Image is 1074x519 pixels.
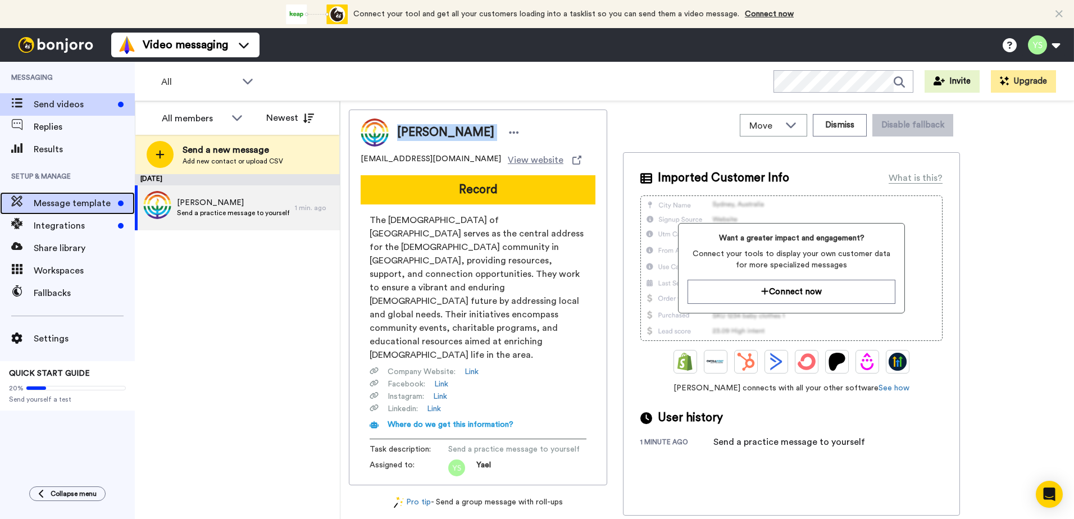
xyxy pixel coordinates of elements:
a: Link [434,379,448,390]
span: [PERSON_NAME] [177,197,289,208]
span: Linkedin : [388,403,418,415]
div: 1 min. ago [295,203,334,212]
button: Connect now [688,280,895,304]
a: View website [508,153,581,167]
span: Add new contact or upload CSV [183,157,283,166]
span: Connect your tools to display your own customer data for more specialized messages [688,248,895,271]
button: Invite [925,70,980,93]
span: Facebook : [388,379,425,390]
span: Send yourself a test [9,395,126,404]
div: 1 minute ago [640,438,713,449]
span: Move [749,119,780,133]
span: Integrations [34,219,113,233]
img: Hubspot [737,353,755,371]
span: Company Website : [388,366,456,377]
span: Send a practice message to yourself [177,208,289,217]
button: Upgrade [991,70,1056,93]
div: Open Intercom Messenger [1036,481,1063,508]
div: What is this? [889,171,943,185]
span: Settings [34,332,135,345]
span: Yael [476,459,491,476]
img: Drip [858,353,876,371]
div: All members [162,112,226,125]
div: [DATE] [135,174,340,185]
img: ActiveCampaign [767,353,785,371]
span: Results [34,143,135,156]
span: View website [508,153,563,167]
span: Video messaging [143,37,228,53]
span: [PERSON_NAME] connects with all your other software [640,383,943,394]
img: Ontraport [707,353,725,371]
span: Imported Customer Info [658,170,789,186]
img: bj-logo-header-white.svg [13,37,98,53]
span: Want a greater impact and engagement? [688,233,895,244]
span: [EMAIL_ADDRESS][DOMAIN_NAME] [361,153,501,167]
a: Connect now [745,10,794,18]
img: ConvertKit [798,353,816,371]
span: Message template [34,197,113,210]
div: - Send a group message with roll-ups [349,497,607,508]
span: Send videos [34,98,113,111]
a: Link [427,403,441,415]
span: Connect your tool and get all your customers loading into a tasklist so you can send them a video... [353,10,739,18]
span: Send a new message [183,143,283,157]
span: 20% [9,384,24,393]
span: Where do we get this information? [388,421,513,429]
div: Send a practice message to yourself [713,435,865,449]
a: Link [433,391,447,402]
button: Disable fallback [872,114,953,136]
span: [PERSON_NAME] [397,124,494,141]
img: 8b4ffba0-d0a3-4e8b-93ab-2748202fc61a.jpg [143,191,171,219]
span: Share library [34,242,135,255]
img: Image of Yael sasonov [361,119,389,147]
button: Record [361,175,595,204]
img: Patreon [828,353,846,371]
img: vm-color.svg [118,36,136,54]
img: Shopify [676,353,694,371]
a: Link [465,366,479,377]
span: Fallbacks [34,286,135,300]
span: All [161,75,236,89]
span: User history [658,409,723,426]
span: Instagram : [388,391,424,402]
span: Workspaces [34,264,135,277]
button: Dismiss [813,114,867,136]
img: magic-wand.svg [394,497,404,508]
button: Collapse menu [29,486,106,501]
img: GoHighLevel [889,353,907,371]
span: QUICK START GUIDE [9,370,90,377]
span: Task description : [370,444,448,455]
span: Replies [34,120,135,134]
a: See how [879,384,909,392]
img: 1f7d7f67-a366-4b3b-80b0-7ada1f331c22.png [448,459,465,476]
span: Collapse menu [51,489,97,498]
span: Send a practice message to yourself [448,444,580,455]
button: Newest [258,107,322,129]
span: The [DEMOGRAPHIC_DATA] of [GEOGRAPHIC_DATA] serves as the central address for the [DEMOGRAPHIC_DA... [370,213,586,362]
a: Pro tip [394,497,431,508]
span: Assigned to: [370,459,448,476]
div: animation [286,4,348,24]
